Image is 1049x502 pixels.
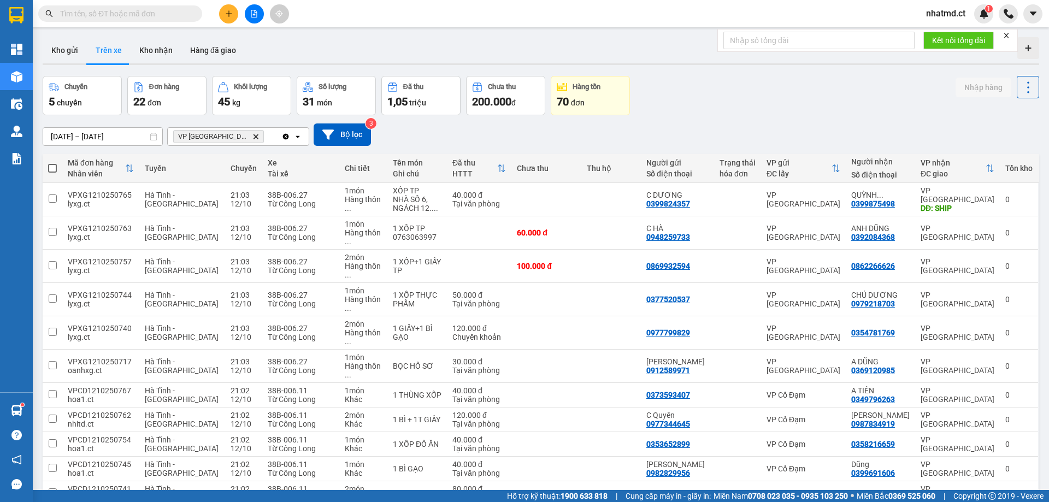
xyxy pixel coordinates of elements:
div: 0763063997 [393,233,441,241]
div: 0982829956 [646,469,690,477]
button: aim [270,4,289,23]
div: Tuyến [145,164,220,173]
div: 21:02 [231,485,257,493]
div: Từ Công Long [268,420,334,428]
div: hóa đơn [720,169,756,178]
img: warehouse-icon [11,126,22,137]
div: 2 món [345,411,382,420]
th: Toggle SortBy [915,154,1000,183]
div: VP Cổ Đạm [767,440,840,448]
div: 0869932594 [646,262,690,270]
div: 1 BÌ + 1T GIẤY [393,415,441,424]
div: 1 món [345,386,382,395]
div: 0358216659 [851,440,895,448]
div: 0377520537 [646,295,690,304]
div: 40.000 đ [452,460,506,469]
div: 38B-006.27 [268,257,334,266]
div: Thu hộ [587,164,635,173]
div: 12/10 [231,420,257,428]
div: 1 XỐP THỰC PHẨM [393,291,441,308]
div: Hàng thông thường [345,295,382,312]
div: Chuyến [64,83,87,91]
div: 2 món [345,320,382,328]
div: 0349796263 [851,395,895,404]
span: Hà Tĩnh - [GEOGRAPHIC_DATA] [145,257,219,275]
div: 12/10 [231,299,257,308]
div: 38B-006.11 [268,386,334,395]
div: 0948259733 [646,233,690,241]
span: 5 [49,95,55,108]
div: 2 món [345,253,382,262]
input: Selected VP Mỹ Đình. [266,131,267,142]
div: VPCD1210250741 [68,485,134,493]
span: đ [511,98,516,107]
div: 12/10 [231,395,257,404]
div: VP [GEOGRAPHIC_DATA] [767,291,840,308]
div: Người nhận [851,157,910,166]
div: Hàng thông thường [345,362,382,379]
div: 0 [1005,415,1033,424]
div: Từ Công Long [268,395,334,404]
div: 0912589971 [646,366,690,375]
div: 0399691606 [851,469,895,477]
div: Số điện thoại [851,170,910,179]
div: VP [GEOGRAPHIC_DATA] [921,485,994,502]
button: file-add [245,4,264,23]
div: Tại văn phòng [452,199,506,208]
img: warehouse-icon [11,71,22,82]
div: 100.000 đ [517,262,576,270]
img: phone-icon [1004,9,1013,19]
div: 38B-006.27 [268,324,334,333]
span: Hà Tĩnh - [GEOGRAPHIC_DATA] [145,485,219,502]
div: 80.000 đ [452,485,506,493]
div: VP gửi [767,158,832,167]
button: Số lượng31món [297,76,376,115]
img: warehouse-icon [11,98,22,110]
div: 60.000 đ [517,228,576,237]
div: 40.000 đ [452,191,506,199]
div: 38B-006.27 [268,224,334,233]
svg: open [293,132,302,141]
div: C HÀ [646,224,709,233]
div: 38B-006.11 [268,460,334,469]
div: Dũng [851,460,910,469]
span: 45 [218,95,230,108]
div: VP [GEOGRAPHIC_DATA] [767,357,840,375]
div: 1 XỐP TP [393,224,441,233]
th: Toggle SortBy [761,154,846,183]
div: VP [GEOGRAPHIC_DATA] [921,435,994,453]
div: 0 [1005,440,1033,448]
div: VPXG1210250765 [68,191,134,199]
div: Đã thu [403,83,423,91]
span: Kết nối tổng đài [932,34,985,46]
div: Đơn hàng [149,83,179,91]
div: 2 Kiện Giay [393,489,441,498]
div: XỐP TP [393,186,441,195]
div: 0977344645 [646,420,690,428]
div: VP [GEOGRAPHIC_DATA] [921,291,994,308]
div: 1 món [345,186,382,195]
button: Bộ lọc [314,123,371,146]
span: Hà Tĩnh - [GEOGRAPHIC_DATA] [145,460,219,477]
button: Đã thu1,05 triệu [381,76,461,115]
div: Từ Công Long [268,266,334,275]
div: 120.000 đ [452,324,506,333]
div: VP [GEOGRAPHIC_DATA] [921,357,994,375]
button: Kết nối tổng đài [923,32,994,49]
div: 2 món [345,485,382,493]
div: 12/10 [231,333,257,341]
div: VP [GEOGRAPHIC_DATA] [767,224,840,241]
div: 21:02 [231,435,257,444]
div: 38B-006.27 [268,357,334,366]
div: Tại văn phòng [452,395,506,404]
button: Kho gửi [43,37,87,63]
div: 12/10 [231,266,257,275]
div: 0354781769 [851,328,895,337]
div: Hàng thông thường [345,195,382,212]
div: Tên món [393,158,441,167]
div: A DŨNG [851,357,910,366]
div: lyxg.ct [68,233,134,241]
div: 38B-006.11 [268,411,334,420]
div: 38B-006.11 [268,485,334,493]
div: Tại văn phòng [452,444,506,453]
